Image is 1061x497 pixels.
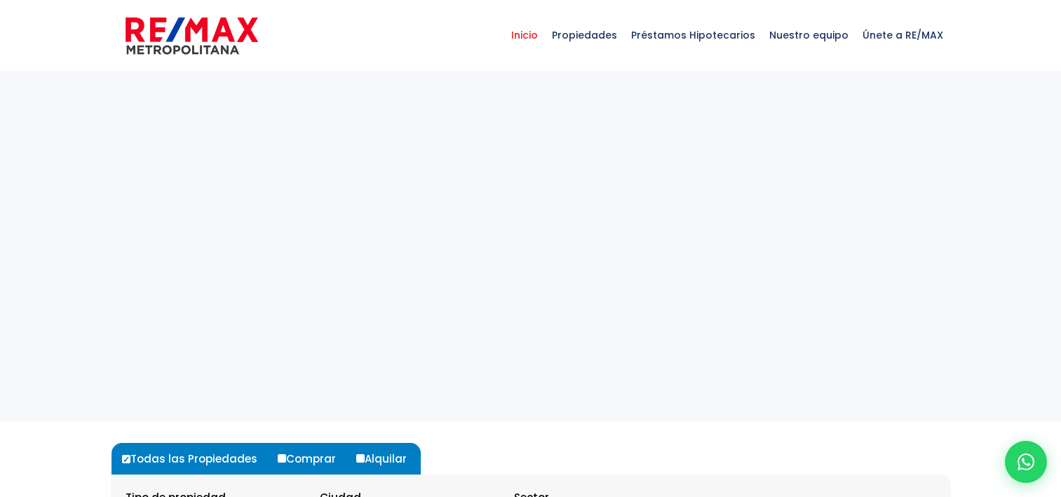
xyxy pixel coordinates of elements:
[353,443,421,475] label: Alquilar
[274,443,350,475] label: Comprar
[762,14,856,56] span: Nuestro equipo
[126,15,258,57] img: remax-metropolitana-logo
[856,14,950,56] span: Únete a RE/MAX
[624,14,762,56] span: Préstamos Hipotecarios
[504,14,545,56] span: Inicio
[356,454,365,463] input: Alquilar
[545,14,624,56] span: Propiedades
[122,455,130,463] input: Todas las Propiedades
[278,454,286,463] input: Comprar
[119,443,271,475] label: Todas las Propiedades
